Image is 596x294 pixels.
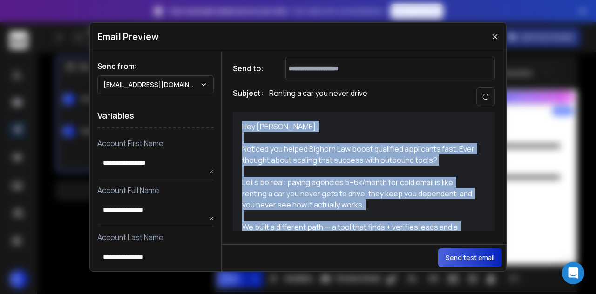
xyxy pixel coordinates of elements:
h1: Send to: [233,63,270,74]
h1: Email Preview [97,30,159,43]
div: Noticed you helped Bighorn Law boost qualified applicants fast. Ever thought about scaling that s... [242,143,475,166]
p: [EMAIL_ADDRESS][DOMAIN_NAME] [103,80,200,89]
h1: Subject: [233,87,264,106]
div: Let’s be real: paying agencies 5–6k/month for cold email is like renting a car you never gets to ... [242,177,475,210]
div: Open Intercom Messenger [562,262,584,284]
div: Hey [PERSON_NAME], [242,121,475,132]
button: Send test email [438,248,502,267]
p: Account Full Name [97,185,214,196]
h1: Send from: [97,60,214,72]
h1: Variables [97,103,214,128]
p: Renting a car you never drive [269,87,367,106]
p: Account First Name [97,138,214,149]
div: We built a different path — a tool that finds + verifies leads and a playbook that shows you how ... [242,221,475,255]
p: Account Last Name [97,232,214,243]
